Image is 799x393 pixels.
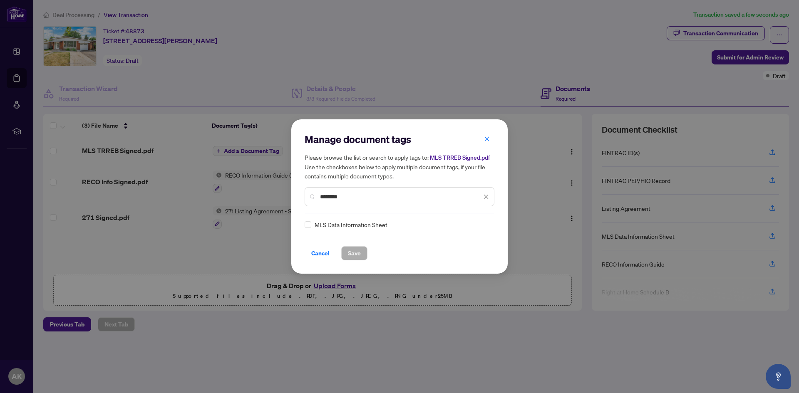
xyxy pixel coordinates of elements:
button: Save [341,246,367,260]
span: MLS TRREB Signed.pdf [430,154,490,161]
h2: Manage document tags [305,133,494,146]
span: close [484,136,490,142]
button: Cancel [305,246,336,260]
button: Open asap [766,364,791,389]
span: close [483,194,489,200]
span: Cancel [311,247,330,260]
span: MLS Data Information Sheet [315,220,387,229]
h5: Please browse the list or search to apply tags to: Use the checkboxes below to apply multiple doc... [305,153,494,180]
